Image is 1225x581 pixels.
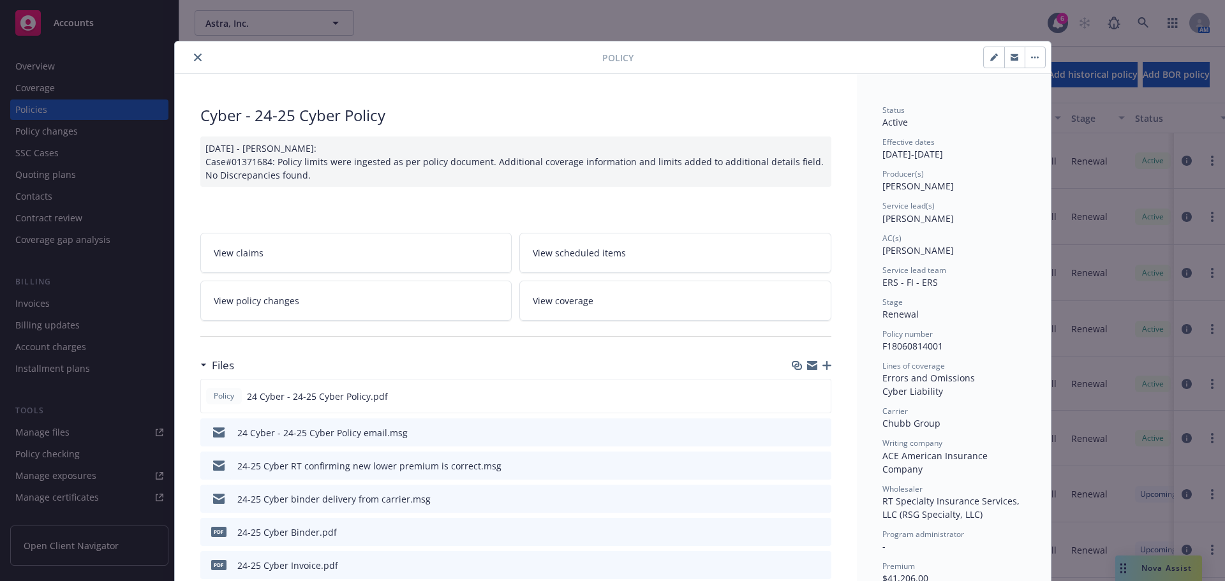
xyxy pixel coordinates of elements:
span: View policy changes [214,294,299,307]
div: 24 Cyber - 24-25 Cyber Policy email.msg [237,426,408,439]
span: ERS - FI - ERS [882,276,938,288]
button: preview file [815,426,826,439]
div: Files [200,357,234,374]
button: download file [794,390,804,403]
span: [PERSON_NAME] [882,244,954,256]
div: Errors and Omissions [882,371,1025,385]
span: Service lead(s) [882,200,935,211]
span: Producer(s) [882,168,924,179]
div: 24-25 Cyber RT confirming new lower premium is correct.msg [237,459,501,473]
button: download file [794,426,805,439]
button: preview file [815,526,826,539]
div: Cyber - 24-25 Cyber Policy [200,105,831,126]
span: Stage [882,297,903,307]
button: preview file [815,459,826,473]
span: View coverage [533,294,593,307]
button: download file [794,492,805,506]
div: 24-25 Cyber Binder.pdf [237,526,337,539]
a: View policy changes [200,281,512,321]
button: download file [794,459,805,473]
div: 24-25 Cyber binder delivery from carrier.msg [237,492,431,506]
span: Policy [602,51,634,64]
button: preview file [814,390,826,403]
div: 24-25 Cyber Invoice.pdf [237,559,338,572]
span: F18060814001 [882,340,943,352]
span: View scheduled items [533,246,626,260]
span: Status [882,105,905,115]
span: Policy [211,390,237,402]
button: download file [794,526,805,539]
span: [PERSON_NAME] [882,180,954,192]
a: View coverage [519,281,831,321]
span: pdf [211,527,226,536]
span: - [882,540,886,552]
span: Active [882,116,908,128]
h3: Files [212,357,234,374]
div: Cyber Liability [882,385,1025,398]
span: Premium [882,561,915,571]
span: View claims [214,246,264,260]
span: ACE American Insurance Company [882,450,990,475]
span: pdf [211,560,226,570]
span: Carrier [882,406,908,416]
span: Writing company [882,438,942,448]
span: [PERSON_NAME] [882,212,954,224]
span: Program administrator [882,529,964,540]
button: close [190,50,205,65]
span: Effective dates [882,136,935,147]
span: Renewal [882,308,919,320]
button: preview file [815,492,826,506]
span: Policy number [882,328,933,339]
span: AC(s) [882,233,902,244]
span: RT Specialty Insurance Services, LLC (RSG Specialty, LLC) [882,495,1022,520]
button: download file [794,559,805,572]
button: preview file [815,559,826,572]
span: Service lead team [882,265,946,276]
span: Wholesaler [882,483,923,494]
span: Lines of coverage [882,360,945,371]
a: View claims [200,233,512,273]
a: View scheduled items [519,233,831,273]
span: Chubb Group [882,417,940,429]
div: [DATE] - [PERSON_NAME]: Case#01371684: Policy limits were ingested as per policy document. Additi... [200,136,831,187]
div: [DATE] - [DATE] [882,136,1025,161]
span: 24 Cyber - 24-25 Cyber Policy.pdf [247,390,388,403]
